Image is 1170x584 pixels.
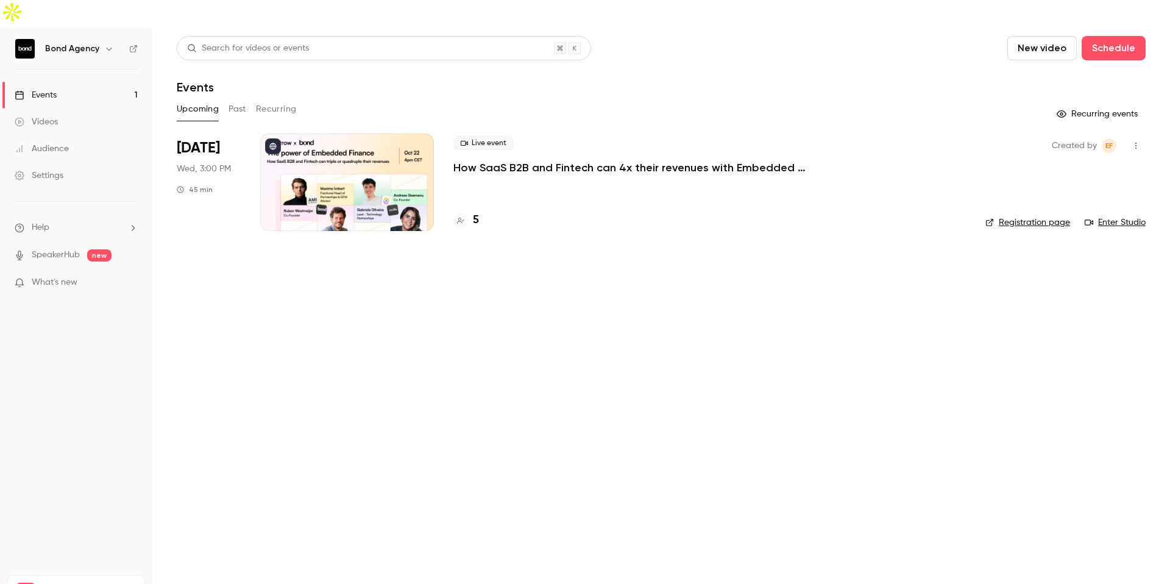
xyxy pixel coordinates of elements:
span: Wed, 3:00 PM [177,163,231,175]
div: Settings [15,169,63,182]
a: Registration page [985,216,1070,229]
button: Upcoming [177,99,219,119]
span: EF [1105,138,1113,153]
button: Recurring events [1051,104,1146,124]
img: Bond Agency [15,39,35,59]
span: Help [32,221,49,234]
a: How SaaS B2B and Fintech can 4x their revenues with Embedded Finance [453,160,819,175]
span: What's new [32,276,77,289]
button: Schedule [1082,36,1146,60]
button: New video [1007,36,1077,60]
a: 5 [453,212,479,229]
div: Videos [15,116,58,128]
span: [DATE] [177,138,220,158]
button: Recurring [256,99,297,119]
h6: Bond Agency [45,43,99,55]
a: SpeakerHub [32,249,80,262]
h1: Events [177,80,214,94]
span: Created by [1052,138,1097,153]
a: Enter Studio [1085,216,1146,229]
div: Search for videos or events [187,42,309,55]
span: Live event [453,136,514,151]
h4: 5 [473,212,479,229]
div: Events [15,89,57,101]
span: new [87,249,112,262]
div: 45 min [177,185,213,194]
div: Oct 22 Wed, 3:00 PM (Europe/Lisbon) [177,134,241,231]
div: Audience [15,143,69,155]
li: help-dropdown-opener [15,221,138,234]
span: Eva Fayemi [1102,138,1116,153]
button: Past [229,99,246,119]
